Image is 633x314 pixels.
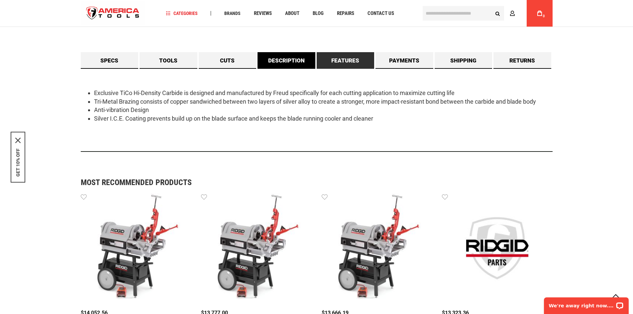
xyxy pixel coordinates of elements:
a: Features [317,52,374,69]
a: Payments [375,52,433,69]
span: Brands [224,11,241,16]
iframe: LiveChat chat widget [540,293,633,314]
img: America Tools [81,1,145,26]
a: Description [258,52,315,69]
li: Silver I.C.E. Coating prevents build up on the blade surface and keeps the blade running cooler a... [94,114,553,123]
a: Blog [310,9,327,18]
svg: close icon [15,138,21,143]
span: About [285,11,299,16]
a: Specs [81,52,139,69]
a: Repairs [334,9,357,18]
a: Reviews [251,9,275,18]
img: RIDGID 29863 THREADING MACH,1224 220V BSPT [81,193,191,304]
a: Cuts [199,52,257,69]
strong: Most Recommended Products [81,178,529,186]
button: GET 10% OFF [15,148,21,176]
li: Tri-Metal Brazing consists of copper sandwiched between two layers of silver alloy to create a st... [94,97,553,106]
span: Reviews [254,11,272,16]
li: Anti-vibration Design [94,106,553,114]
a: Categories [163,9,201,18]
span: 0 [543,14,545,18]
span: Blog [313,11,324,16]
a: Tools [140,52,197,69]
img: RIDGID 26122 1/4" - 4" BSPT HAMMER CHUCK MACHINE 240V 60HZ [201,193,312,304]
span: Contact Us [368,11,394,16]
a: store logo [81,1,145,26]
a: Returns [493,52,551,69]
img: RIDGID 12833 CABLE,C13ICSB 5/16X35' [442,193,553,304]
span: Categories [166,11,198,16]
button: Close [15,138,21,143]
a: Contact Us [365,9,397,18]
button: Search [491,7,504,20]
span: Repairs [337,11,354,16]
a: About [282,9,302,18]
img: RIDGID 26127 1/4" - 4" BSPT HAMMER CHUCK MACHINE [322,193,432,304]
a: Brands [221,9,244,18]
a: Shipping [435,52,492,69]
li: Exclusive TiCo Hi-Density Carbide is designed and manufactured by Freud specifically for each cut... [94,89,553,97]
